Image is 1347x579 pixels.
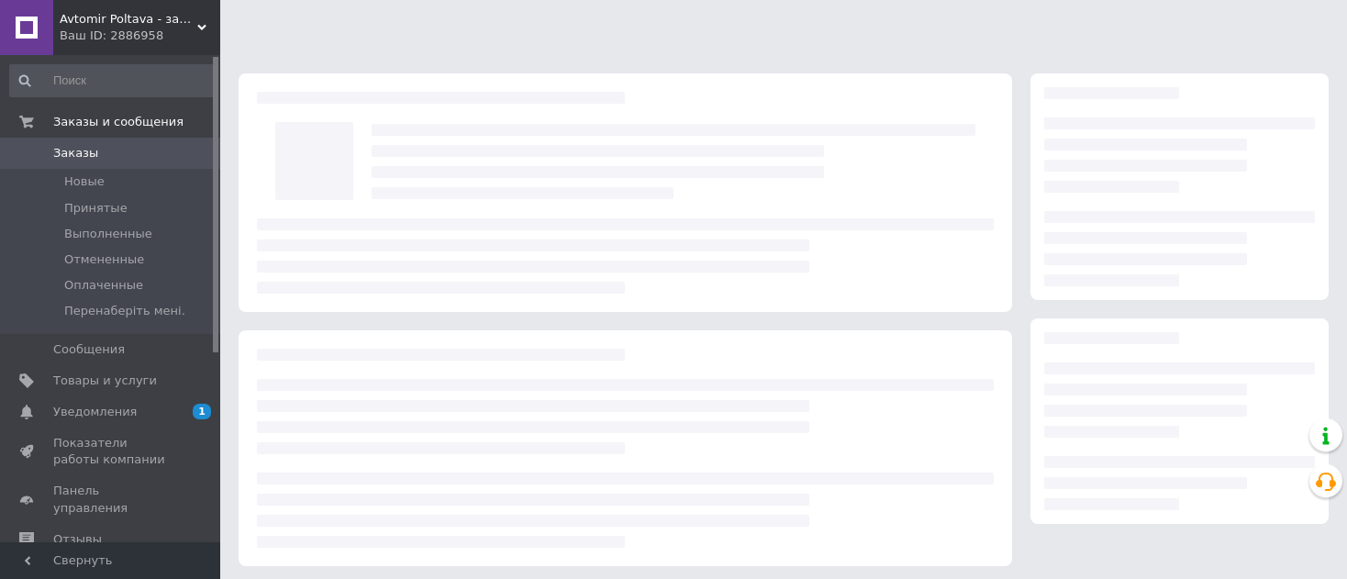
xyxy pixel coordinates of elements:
span: Сообщения [53,341,125,358]
span: Оплаченные [64,277,143,294]
span: Отзывы [53,531,102,548]
span: Новые [64,173,105,190]
span: 1 [193,404,211,419]
span: Панель управления [53,483,170,516]
span: Отмененные [64,251,144,268]
span: Выполненные [64,226,152,242]
span: Заказы [53,145,98,161]
input: Поиск [9,64,217,97]
span: Avtomir Poltava - запчасти TIR [60,11,197,28]
span: Показатели работы компании [53,435,170,468]
span: Товары и услуги [53,373,157,389]
span: Перенаберіть мені. [64,303,185,319]
span: Заказы и сообщения [53,114,184,130]
div: Ваш ID: 2886958 [60,28,220,44]
span: Принятые [64,200,128,217]
span: Уведомления [53,404,137,420]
